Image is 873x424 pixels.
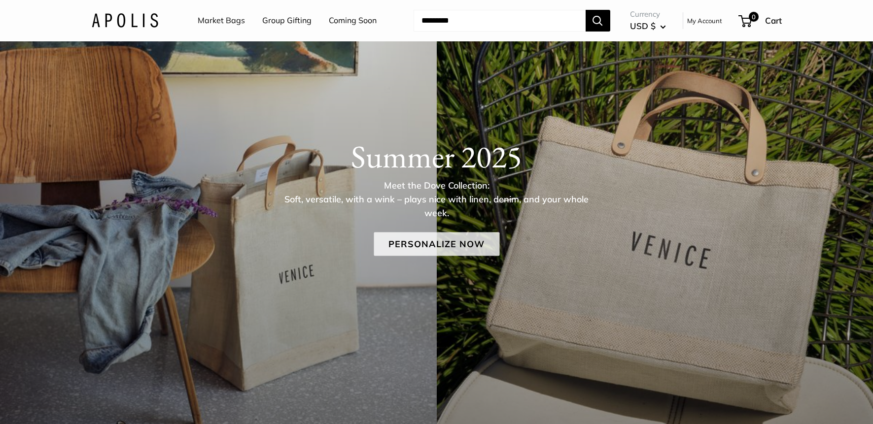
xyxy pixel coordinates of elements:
a: 0 Cart [739,13,782,29]
span: 0 [748,12,758,22]
h1: Summer 2025 [92,138,782,175]
a: My Account [687,15,722,27]
button: Search [586,10,610,32]
a: Personalize Now [374,232,499,256]
button: USD $ [630,18,666,34]
a: Coming Soon [329,13,377,28]
img: Apolis [92,13,158,28]
input: Search... [414,10,586,32]
a: Market Bags [198,13,245,28]
p: Meet the Dove Collection: Soft, versatile, with a wink – plays nice with linen, denim, and your w... [277,179,597,220]
a: Group Gifting [262,13,312,28]
span: USD $ [630,21,656,31]
span: Currency [630,7,666,21]
span: Cart [765,15,782,26]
